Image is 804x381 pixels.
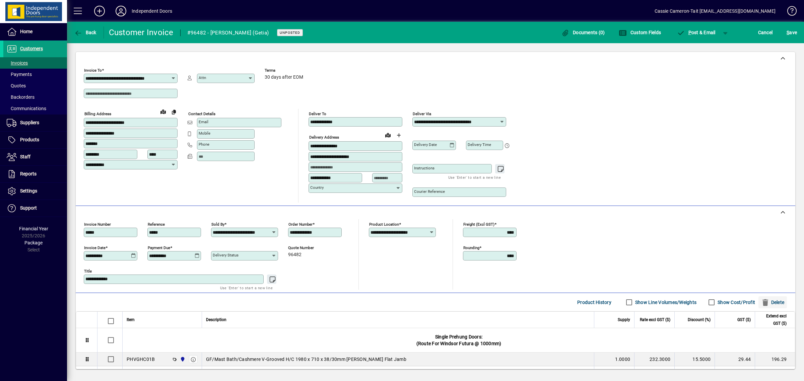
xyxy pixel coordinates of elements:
[787,30,789,35] span: S
[20,188,37,194] span: Settings
[132,6,172,16] div: Independent Doors
[3,80,67,91] a: Quotes
[110,5,132,17] button: Profile
[309,111,326,116] mat-label: Deliver To
[199,120,208,124] mat-label: Email
[7,60,28,66] span: Invoices
[617,26,663,39] button: Custom Fields
[634,299,696,306] label: Show Line Volumes/Weights
[148,222,165,227] mat-label: Reference
[178,356,186,363] span: Cromwell Central Otago
[468,142,491,147] mat-label: Delivery time
[758,296,790,308] app-page-header-button: Delete selection
[782,1,796,23] a: Knowledge Base
[761,297,784,308] span: Delete
[677,30,716,35] span: ost & Email
[24,240,43,245] span: Package
[84,222,111,227] mat-label: Invoice number
[448,173,501,181] mat-hint: Use 'Enter' to start a new line
[3,115,67,131] a: Suppliers
[575,296,614,308] button: Product History
[158,106,169,117] a: View on map
[3,183,67,200] a: Settings
[169,106,179,117] button: Copy to Delivery address
[414,189,445,194] mat-label: Courier Reference
[369,222,399,227] mat-label: Product location
[577,297,611,308] span: Product History
[787,27,797,38] span: ave
[265,75,303,80] span: 30 days after EOM
[640,316,670,323] span: Rate excl GST ($)
[463,245,479,250] mat-label: Rounding
[785,26,799,39] button: Save
[20,120,39,125] span: Suppliers
[148,245,170,250] mat-label: Payment due
[758,27,773,38] span: Cancel
[213,253,239,257] mat-label: Delivery status
[561,30,605,35] span: Documents (0)
[716,299,755,306] label: Show Cost/Profit
[310,185,324,190] mat-label: Country
[737,316,751,323] span: GST ($)
[414,166,434,170] mat-label: Instructions
[72,26,98,39] button: Back
[109,27,174,38] div: Customer Invoice
[3,200,67,217] a: Support
[7,83,26,88] span: Quotes
[288,222,313,227] mat-label: Order number
[414,142,437,147] mat-label: Delivery date
[758,296,787,308] button: Delete
[463,222,494,227] mat-label: Freight (excl GST)
[220,284,273,292] mat-hint: Use 'Enter' to start a new line
[618,316,630,323] span: Supply
[206,316,226,323] span: Description
[688,316,711,323] span: Discount (%)
[127,316,135,323] span: Item
[673,26,719,39] button: Post & Email
[715,366,755,380] td: 29.44
[3,132,67,148] a: Products
[639,356,670,363] div: 232.3000
[759,312,787,327] span: Extend excl GST ($)
[89,5,110,17] button: Add
[84,68,102,73] mat-label: Invoice To
[127,356,155,363] div: PHVGHC01B
[3,103,67,114] a: Communications
[199,131,210,136] mat-label: Mobile
[7,72,32,77] span: Payments
[756,26,775,39] button: Cancel
[383,130,393,140] a: View on map
[755,366,795,380] td: 196.29
[7,106,46,111] span: Communications
[199,75,206,80] mat-label: Attn
[7,94,35,100] span: Backorders
[3,57,67,69] a: Invoices
[3,91,67,103] a: Backorders
[280,30,300,35] span: Unposted
[413,111,431,116] mat-label: Deliver via
[288,246,328,250] span: Quote number
[84,269,92,274] mat-label: Title
[67,26,104,39] app-page-header-button: Back
[755,353,795,366] td: 196.29
[19,226,48,231] span: Financial Year
[3,23,67,40] a: Home
[615,356,630,363] span: 1.0000
[20,29,32,34] span: Home
[3,166,67,182] a: Reports
[20,205,37,211] span: Support
[74,30,96,35] span: Back
[20,137,39,142] span: Products
[619,30,661,35] span: Custom Fields
[688,30,691,35] span: P
[123,328,795,352] div: Single Prehung Doors: (Route For Windsor Futura @ 1000mm)
[3,69,67,80] a: Payments
[20,171,37,176] span: Reports
[84,245,106,250] mat-label: Invoice date
[715,353,755,366] td: 29.44
[20,154,30,159] span: Staff
[187,27,269,38] div: #96482 - [PERSON_NAME] (Getia)
[560,26,607,39] button: Documents (0)
[674,366,715,380] td: 15.5000
[206,356,406,363] span: GF/Mast Bath/Cashmere V-Grooved H/C 1980 x 710 x 38/30mm [PERSON_NAME] Flat Jamb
